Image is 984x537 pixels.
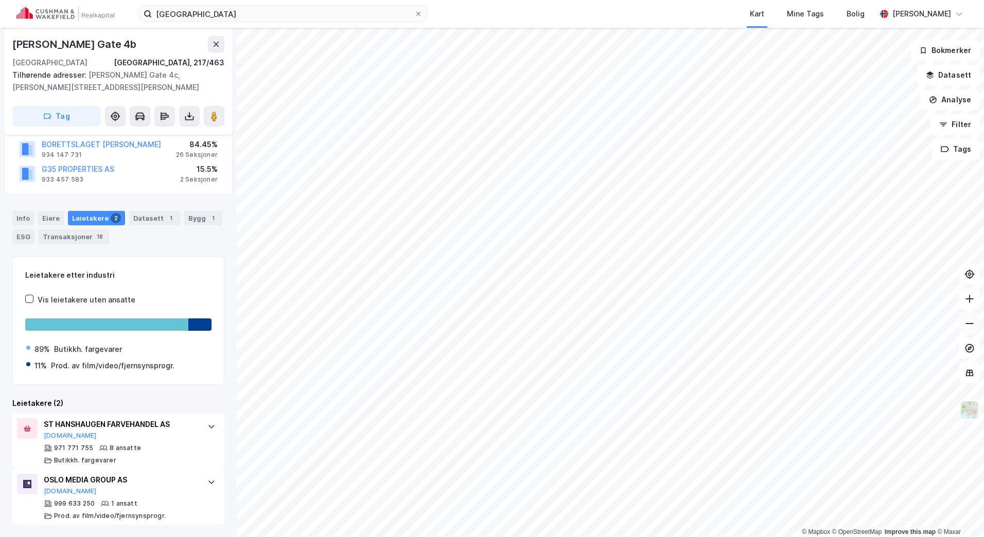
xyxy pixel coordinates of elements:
[12,229,34,244] div: ESG
[12,69,216,94] div: [PERSON_NAME] Gate 4c, [PERSON_NAME][STREET_ADDRESS][PERSON_NAME]
[787,8,824,20] div: Mine Tags
[847,8,865,20] div: Bolig
[42,175,83,184] div: 933 457 583
[933,488,984,537] div: Kontrollprogram for chat
[933,488,984,537] iframe: Chat Widget
[44,432,97,440] button: [DOMAIN_NAME]
[166,213,176,223] div: 1
[42,151,82,159] div: 934 147 731
[34,343,50,355] div: 89%
[802,528,830,535] a: Mapbox
[12,211,34,225] div: Info
[38,294,135,306] div: Vis leietakere uten ansatte
[34,360,47,372] div: 11%
[111,213,121,223] div: 2
[920,89,980,110] button: Analyse
[111,499,137,508] div: 1 ansatt
[95,231,105,242] div: 18
[12,57,87,69] div: [GEOGRAPHIC_DATA]
[832,528,882,535] a: OpenStreetMap
[930,114,980,135] button: Filter
[12,106,101,127] button: Tag
[12,397,224,409] div: Leietakere (2)
[885,528,936,535] a: Improve this map
[184,211,222,225] div: Bygg
[54,456,116,464] div: Butikkh. fargevarer
[51,360,174,372] div: Prod. av film/video/fjernsynsprogr.
[180,163,218,175] div: 15.5%
[68,211,125,225] div: Leietakere
[892,8,951,20] div: [PERSON_NAME]
[12,70,89,79] span: Tilhørende adresser:
[917,65,980,85] button: Datasett
[25,269,212,281] div: Leietakere etter industri
[44,474,197,486] div: OSLO MEDIA GROUP AS
[54,343,122,355] div: Butikkh. fargevarer
[44,487,97,495] button: [DOMAIN_NAME]
[54,512,166,520] div: Prod. av film/video/fjernsynsprogr.
[750,8,764,20] div: Kart
[152,6,414,22] input: Søk på adresse, matrikkel, gårdeiere, leietakere eller personer
[180,175,218,184] div: 2 Seksjoner
[38,211,64,225] div: Eiere
[932,139,980,159] button: Tags
[960,400,979,420] img: Z
[54,444,93,452] div: 971 771 755
[910,40,980,61] button: Bokmerker
[12,36,138,52] div: [PERSON_NAME] Gate 4b
[176,151,218,159] div: 26 Seksjoner
[44,418,197,431] div: ST HANSHAUGEN FARVEHANDEL AS
[110,444,141,452] div: 8 ansatte
[16,7,114,21] img: cushman-wakefield-realkapital-logo.202ea83816669bd177139c58696a8fa1.svg
[208,213,218,223] div: 1
[54,499,95,508] div: 999 633 250
[129,211,180,225] div: Datasett
[114,57,224,69] div: [GEOGRAPHIC_DATA], 217/463
[176,138,218,151] div: 84.45%
[39,229,109,244] div: Transaksjoner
